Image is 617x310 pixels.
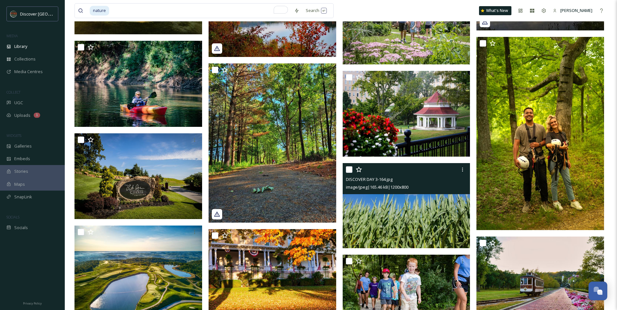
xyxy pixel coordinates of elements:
[343,71,472,157] img: Spring House 2.jpg
[74,41,203,127] img: Hogan Discover Day 6-258.jpg
[6,33,18,38] span: MEDIA
[209,63,336,223] img: kgoldman813_('17899408667200552',).jpg
[550,4,596,17] a: [PERSON_NAME]
[14,43,27,50] span: Library
[588,282,607,300] button: Open Chat
[14,143,32,149] span: Galleries
[14,181,25,187] span: Maps
[14,168,28,174] span: Stories
[6,90,20,94] span: COLLECT
[10,11,17,17] img: SIN-logo.svg
[14,225,28,231] span: Socials
[90,6,109,15] span: nature
[14,194,32,200] span: SnapLink
[14,56,36,62] span: Collections
[110,4,291,18] input: To enrich screen reader interactions, please activate Accessibility in Grammarly extension settings
[6,133,21,138] span: WIDGETS
[14,112,30,118] span: Uploads
[479,6,511,15] a: What's New
[74,133,203,219] img: Hogan Discover Day 5-53 copy.jpg
[14,100,23,106] span: UGC
[346,184,408,190] span: image/jpeg | 165.46 kB | 1200 x 800
[6,215,19,219] span: SOCIALS
[343,163,470,248] img: DISCOVER DAY 3-164.jpg
[560,7,592,13] span: [PERSON_NAME]
[23,301,42,305] span: Privacy Policy
[346,176,393,182] span: DISCOVER DAY 3-164.jpg
[34,113,40,118] div: 1
[303,4,330,17] div: Search
[14,69,43,75] span: Media Centres
[14,156,30,162] span: Embeds
[476,37,605,230] img: DSC01492.jpg
[20,11,101,17] span: Discover [GEOGRAPHIC_DATA][US_STATE]
[23,299,42,307] a: Privacy Policy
